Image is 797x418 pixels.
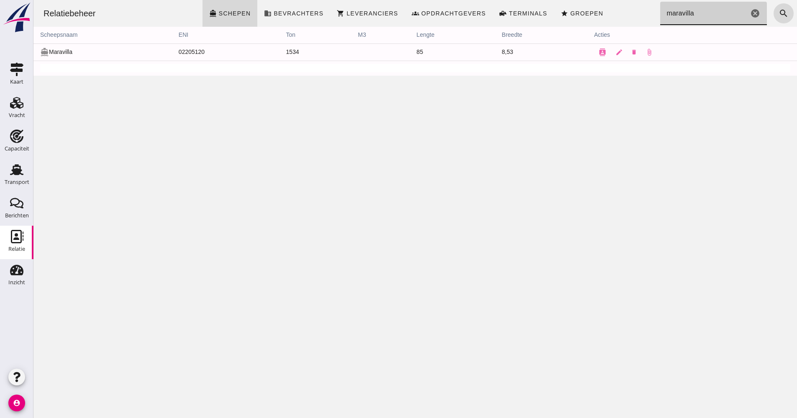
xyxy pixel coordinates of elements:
[461,27,554,43] th: breedte
[387,10,453,17] span: Opdrachtgevers
[303,10,311,17] i: shopping_cart
[185,10,218,17] span: Schepen
[246,27,318,43] th: ton
[612,48,620,56] i: attach_file
[8,280,25,285] div: Inzicht
[5,179,29,185] div: Transport
[138,43,246,61] td: 02205120
[745,8,755,18] i: search
[138,27,246,43] th: ENI
[597,49,604,55] i: delete
[313,10,364,17] span: Leveranciers
[554,27,764,43] th: acties
[717,8,727,18] i: Wis Zoeken...
[5,213,29,218] div: Berichten
[536,10,570,17] span: Groepen
[9,112,25,118] div: Vracht
[10,79,23,84] div: Kaart
[8,246,25,252] div: Relatie
[378,10,386,17] i: groups
[461,43,554,61] td: 8,53
[377,27,462,43] th: lengte
[176,10,183,17] i: directions_boat
[318,27,377,43] th: m3
[475,10,514,17] span: Terminals
[240,10,290,17] span: Bevrachters
[8,395,25,411] i: account_circle
[231,10,238,17] i: business
[246,43,318,61] td: 1534
[565,48,573,56] i: contacts
[466,10,473,17] i: front_loader
[7,48,15,56] i: directions_boat
[527,10,535,17] i: star
[3,8,69,19] div: Relatiebeheer
[582,48,589,56] i: edit
[377,43,462,61] td: 85
[2,2,32,33] img: logo-small.a267ee39.svg
[5,146,29,151] div: Capaciteit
